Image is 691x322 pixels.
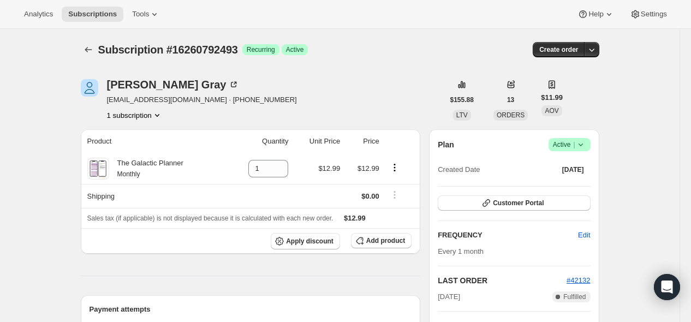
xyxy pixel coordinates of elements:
[343,129,383,153] th: Price
[366,236,405,245] span: Add product
[571,7,621,22] button: Help
[438,275,567,286] h2: LAST ORDER
[81,184,228,208] th: Shipping
[562,165,584,174] span: [DATE]
[68,10,117,19] span: Subscriptions
[286,237,333,246] span: Apply discount
[545,107,558,115] span: AOV
[533,42,585,57] button: Create order
[361,192,379,200] span: $0.00
[88,158,108,180] img: product img
[438,291,460,302] span: [DATE]
[344,214,366,222] span: $12.99
[456,111,468,119] span: LTV
[351,233,412,248] button: Add product
[641,10,667,19] span: Settings
[444,92,480,108] button: $155.88
[81,42,96,57] button: Subscriptions
[573,140,575,149] span: |
[438,139,454,150] h2: Plan
[107,110,163,121] button: Product actions
[541,92,563,103] span: $11.99
[247,45,275,54] span: Recurring
[588,10,603,19] span: Help
[107,79,240,90] div: [PERSON_NAME] Gray
[17,7,59,22] button: Analytics
[358,164,379,172] span: $12.99
[107,94,297,105] span: [EMAIL_ADDRESS][DOMAIN_NAME] · [PHONE_NUMBER]
[497,111,525,119] span: ORDERS
[90,304,412,315] h2: Payment attempts
[567,276,590,284] a: #42132
[228,129,292,153] th: Quantity
[438,195,590,211] button: Customer Portal
[438,164,480,175] span: Created Date
[501,92,521,108] button: 13
[493,199,544,207] span: Customer Portal
[318,164,340,172] span: $12.99
[450,96,474,104] span: $155.88
[507,96,514,104] span: 13
[571,226,597,244] button: Edit
[81,79,98,97] span: Shelby Gray
[578,230,590,241] span: Edit
[286,45,304,54] span: Active
[117,170,140,178] small: Monthly
[271,233,340,249] button: Apply discount
[623,7,674,22] button: Settings
[126,7,166,22] button: Tools
[291,129,343,153] th: Unit Price
[563,293,586,301] span: Fulfilled
[24,10,53,19] span: Analytics
[87,214,333,222] span: Sales tax (if applicable) is not displayed because it is calculated with each new order.
[567,275,590,286] button: #42132
[109,158,183,180] div: The Galactic Planner
[132,10,149,19] span: Tools
[654,274,680,300] div: Open Intercom Messenger
[556,162,591,177] button: [DATE]
[386,189,403,201] button: Shipping actions
[386,162,403,174] button: Product actions
[98,44,238,56] span: Subscription #16260792493
[438,247,484,255] span: Every 1 month
[438,230,578,241] h2: FREQUENCY
[81,129,228,153] th: Product
[62,7,123,22] button: Subscriptions
[553,139,586,150] span: Active
[539,45,578,54] span: Create order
